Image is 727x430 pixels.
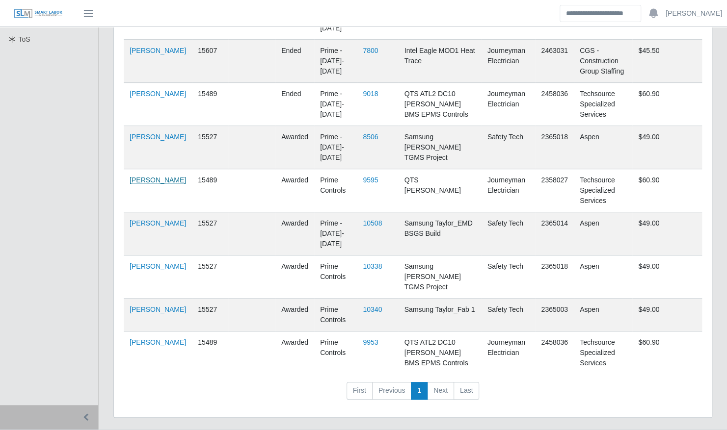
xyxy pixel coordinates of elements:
[574,83,633,126] td: Techsource Specialized Services
[482,40,536,83] td: Journeyman Electrician
[482,255,536,299] td: Safety Tech
[632,212,702,255] td: $49.00
[632,83,702,126] td: $60.90
[192,212,228,255] td: 15527
[399,212,482,255] td: Samsung Taylor_EMD BSGS Build
[124,382,702,407] nav: pagination
[14,8,63,19] img: SLM Logo
[535,255,574,299] td: 2365018
[275,169,314,212] td: awarded
[130,47,186,54] a: [PERSON_NAME]
[130,338,186,346] a: [PERSON_NAME]
[632,331,702,375] td: $60.90
[192,299,228,331] td: 15527
[399,126,482,169] td: Samsung [PERSON_NAME] TGMS Project
[535,212,574,255] td: 2365014
[314,83,357,126] td: Prime - [DATE]-[DATE]
[482,331,536,375] td: Journeyman Electrician
[560,5,641,22] input: Search
[314,331,357,375] td: Prime Controls
[130,90,186,98] a: [PERSON_NAME]
[192,255,228,299] td: 15527
[411,382,428,400] a: 1
[574,331,633,375] td: Techsource Specialized Services
[314,126,357,169] td: Prime - [DATE]-[DATE]
[482,126,536,169] td: Safety Tech
[666,8,722,19] a: [PERSON_NAME]
[399,255,482,299] td: Samsung [PERSON_NAME] TGMS Project
[482,83,536,126] td: Journeyman Electrician
[399,40,482,83] td: Intel Eagle MOD1 Heat Trace
[314,40,357,83] td: Prime - [DATE]-[DATE]
[482,299,536,331] td: Safety Tech
[574,40,633,83] td: CGS - Construction Group Staffing
[535,40,574,83] td: 2463031
[632,299,702,331] td: $49.00
[535,331,574,375] td: 2458036
[632,169,702,212] td: $60.90
[399,83,482,126] td: QTS ATL2 DC10 [PERSON_NAME] BMS EPMS Controls
[482,169,536,212] td: Journeyman Electrician
[535,169,574,212] td: 2358027
[363,305,382,313] a: 10340
[363,90,378,98] a: 9018
[275,40,314,83] td: ended
[314,212,357,255] td: Prime - [DATE]-[DATE]
[192,331,228,375] td: 15489
[363,262,382,270] a: 10338
[314,255,357,299] td: Prime Controls
[192,169,228,212] td: 15489
[363,219,382,227] a: 10508
[535,126,574,169] td: 2365018
[19,35,30,43] span: ToS
[363,338,378,346] a: 9953
[192,126,228,169] td: 15527
[363,176,378,184] a: 9595
[399,299,482,331] td: Samsung Taylor_Fab 1
[130,219,186,227] a: [PERSON_NAME]
[275,126,314,169] td: awarded
[363,47,378,54] a: 7800
[275,83,314,126] td: ended
[574,126,633,169] td: Aspen
[399,331,482,375] td: QTS ATL2 DC10 [PERSON_NAME] BMS EPMS Controls
[632,255,702,299] td: $49.00
[482,212,536,255] td: Safety Tech
[535,299,574,331] td: 2365003
[314,169,357,212] td: Prime Controls
[574,169,633,212] td: Techsource Specialized Services
[632,126,702,169] td: $49.00
[130,305,186,313] a: [PERSON_NAME]
[130,133,186,141] a: [PERSON_NAME]
[632,40,702,83] td: $45.50
[574,299,633,331] td: Aspen
[363,133,378,141] a: 8506
[192,40,228,83] td: 15607
[130,176,186,184] a: [PERSON_NAME]
[192,83,228,126] td: 15489
[535,83,574,126] td: 2458036
[275,212,314,255] td: awarded
[275,299,314,331] td: awarded
[275,331,314,375] td: awarded
[574,212,633,255] td: Aspen
[574,255,633,299] td: Aspen
[314,299,357,331] td: Prime Controls
[130,262,186,270] a: [PERSON_NAME]
[275,255,314,299] td: awarded
[399,169,482,212] td: QTS [PERSON_NAME]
